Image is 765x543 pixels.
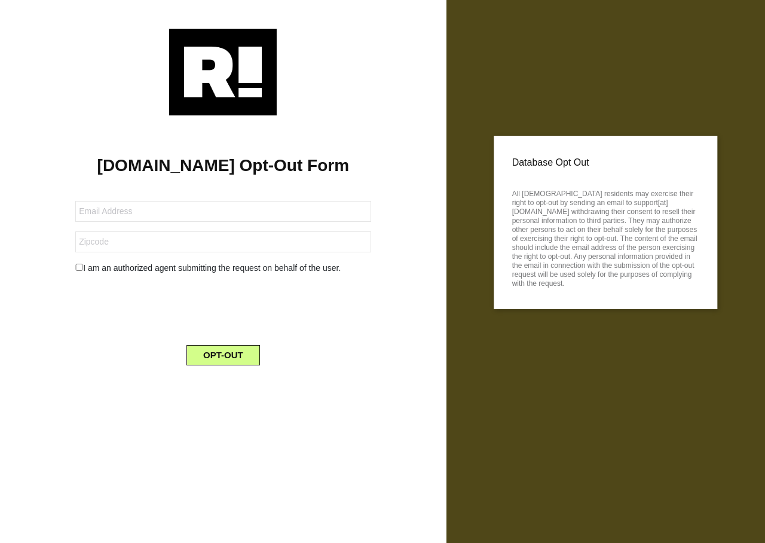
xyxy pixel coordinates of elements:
[75,201,371,222] input: Email Address
[169,29,277,115] img: Retention.com
[18,155,429,176] h1: [DOMAIN_NAME] Opt-Out Form
[132,284,314,331] iframe: reCAPTCHA
[512,186,699,288] p: All [DEMOGRAPHIC_DATA] residents may exercise their right to opt-out by sending an email to suppo...
[186,345,260,365] button: OPT-OUT
[75,231,371,252] input: Zipcode
[66,262,380,274] div: I am an authorized agent submitting the request on behalf of the user.
[512,154,699,172] p: Database Opt Out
